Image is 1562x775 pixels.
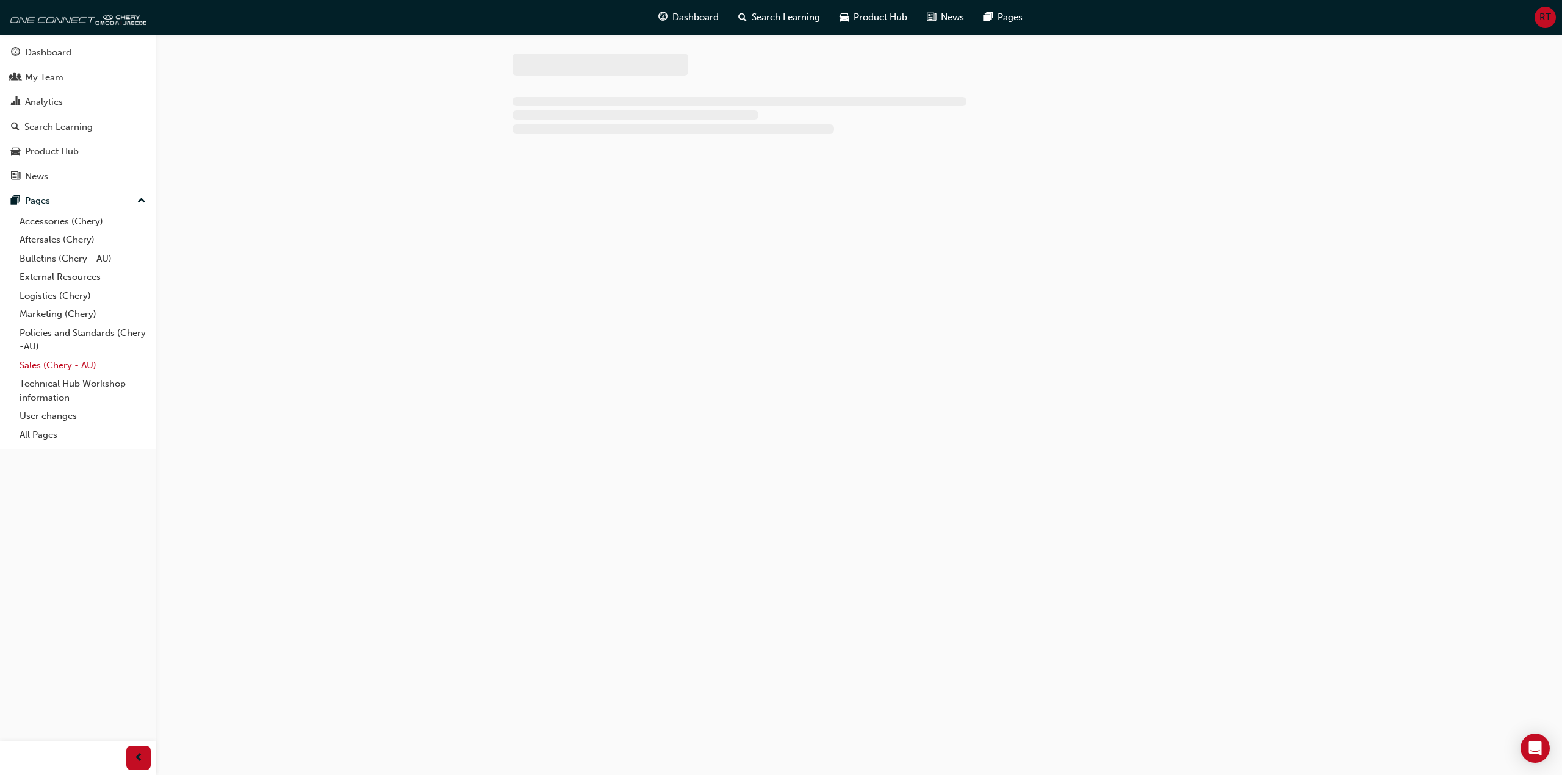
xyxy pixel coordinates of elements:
[15,230,151,249] a: Aftersales (Chery)
[11,171,20,182] span: news-icon
[15,268,151,287] a: External Resources
[15,356,151,375] a: Sales (Chery - AU)
[830,5,917,30] a: car-iconProduct Hub
[11,122,20,133] span: search-icon
[24,120,93,134] div: Search Learning
[11,146,20,157] span: car-icon
[5,165,151,188] a: News
[6,5,146,29] img: oneconnect
[927,10,936,25] span: news-icon
[1521,734,1550,763] div: Open Intercom Messenger
[15,324,151,356] a: Policies and Standards (Chery -AU)
[134,751,143,766] span: prev-icon
[854,10,907,24] span: Product Hub
[1535,7,1556,28] button: RT
[917,5,974,30] a: news-iconNews
[15,287,151,305] a: Logistics (Chery)
[941,10,964,24] span: News
[15,407,151,426] a: User changes
[752,10,820,24] span: Search Learning
[5,41,151,64] a: Dashboard
[729,5,830,30] a: search-iconSearch Learning
[15,426,151,445] a: All Pages
[11,196,20,207] span: pages-icon
[649,5,729,30] a: guage-iconDashboard
[25,46,71,60] div: Dashboard
[984,10,993,25] span: pages-icon
[672,10,719,24] span: Dashboard
[25,95,63,109] div: Analytics
[25,194,50,208] div: Pages
[5,66,151,89] a: My Team
[658,10,668,25] span: guage-icon
[5,190,151,212] button: Pages
[25,71,63,85] div: My Team
[25,170,48,184] div: News
[11,73,20,84] span: people-icon
[15,249,151,268] a: Bulletins (Chery - AU)
[5,116,151,138] a: Search Learning
[11,97,20,108] span: chart-icon
[840,10,849,25] span: car-icon
[5,91,151,113] a: Analytics
[137,193,146,209] span: up-icon
[15,305,151,324] a: Marketing (Chery)
[11,48,20,59] span: guage-icon
[5,39,151,190] button: DashboardMy TeamAnalyticsSearch LearningProduct HubNews
[1539,10,1551,24] span: RT
[5,140,151,163] a: Product Hub
[15,212,151,231] a: Accessories (Chery)
[25,145,79,159] div: Product Hub
[998,10,1023,24] span: Pages
[974,5,1032,30] a: pages-iconPages
[15,374,151,407] a: Technical Hub Workshop information
[738,10,747,25] span: search-icon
